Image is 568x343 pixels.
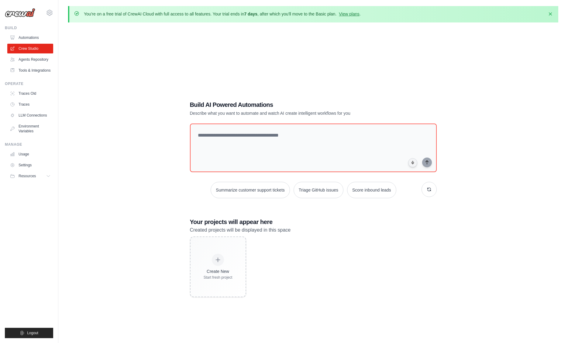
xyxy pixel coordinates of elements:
h3: Your projects will appear here [190,218,437,226]
a: Usage [7,149,53,159]
button: Score inbound leads [347,182,396,198]
a: Agents Repository [7,55,53,64]
button: Logout [5,328,53,338]
a: Tools & Integrations [7,66,53,75]
span: Logout [27,331,38,335]
div: Start fresh project [204,275,232,280]
p: You're on a free trial of CrewAI Cloud with full access to all features. Your trial ends in , aft... [84,11,361,17]
a: Settings [7,160,53,170]
img: Logo [5,8,35,17]
div: Create New [204,268,232,274]
a: Crew Studio [7,44,53,53]
a: Automations [7,33,53,42]
button: Resources [7,171,53,181]
a: LLM Connections [7,110,53,120]
span: Resources [19,174,36,178]
button: Summarize customer support tickets [211,182,290,198]
a: View plans [339,12,359,16]
h1: Build AI Powered Automations [190,100,394,109]
button: Get new suggestions [422,182,437,197]
strong: 7 days [244,12,257,16]
a: Traces Old [7,89,53,98]
button: Triage GitHub issues [294,182,343,198]
a: Traces [7,100,53,109]
button: Click to speak your automation idea [408,158,417,167]
div: Operate [5,81,53,86]
div: Manage [5,142,53,147]
a: Environment Variables [7,121,53,136]
p: Created projects will be displayed in this space [190,226,437,234]
div: Build [5,25,53,30]
p: Describe what you want to automate and watch AI create intelligent workflows for you [190,110,394,116]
